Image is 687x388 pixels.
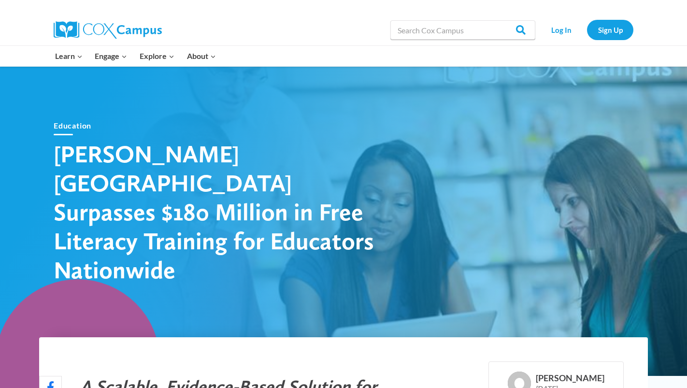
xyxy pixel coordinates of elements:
[54,21,162,39] img: Cox Campus
[540,20,582,40] a: Log In
[187,50,216,62] span: About
[95,50,127,62] span: Engage
[49,46,222,66] nav: Primary Navigation
[540,20,633,40] nav: Secondary Navigation
[55,50,83,62] span: Learn
[54,139,392,284] h1: [PERSON_NAME][GEOGRAPHIC_DATA] Surpasses $180 Million in Free Literacy Training for Educators Nat...
[140,50,174,62] span: Explore
[536,373,604,384] div: [PERSON_NAME]
[54,121,91,130] a: Education
[587,20,633,40] a: Sign Up
[390,20,535,40] input: Search Cox Campus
